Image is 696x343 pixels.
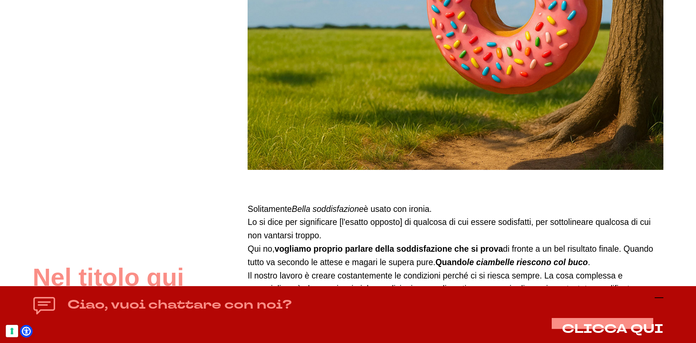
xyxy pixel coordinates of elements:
p: Solitamente è usato con ironia. Lo si dice per significare [l'esatto opposto] di qualcosa di cui ... [248,202,663,309]
h4: Ciao, vuoi chattare con noi? [67,296,292,314]
em: Bella soddisfazione [292,204,364,214]
a: Open Accessibility Menu [22,327,31,336]
button: CLICCA QUI [562,322,663,336]
em: le ciambelle riescono col buco [467,258,588,267]
button: Le tue preferenze relative al consenso per le tecnologie di tracciamento [6,325,18,337]
strong: Quando [435,258,588,267]
strong: vogliamo proprio parlare della soddisfazione che si prova [274,244,503,254]
span: CLICCA QUI [562,321,663,337]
